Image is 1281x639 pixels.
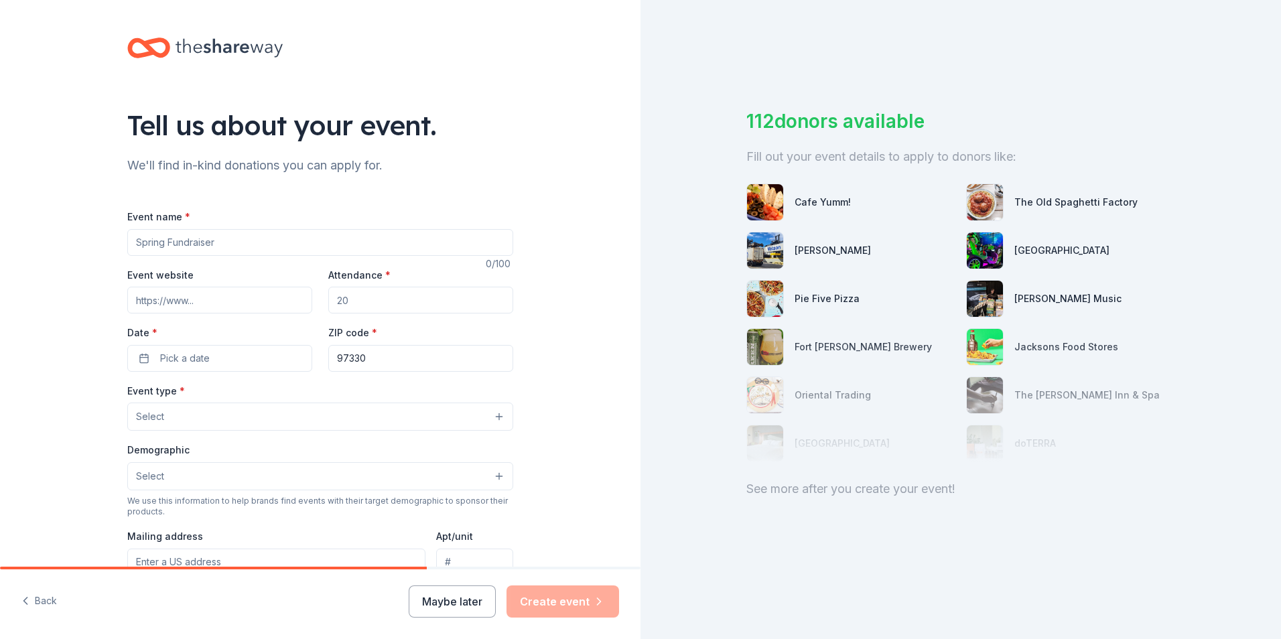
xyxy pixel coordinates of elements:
div: Pie Five Pizza [795,291,860,307]
button: Select [127,462,513,490]
label: Mailing address [127,530,203,543]
button: Back [21,587,57,616]
img: photo for Cafe Yumm! [747,184,783,220]
div: We use this information to help brands find events with their target demographic to sponsor their... [127,496,513,517]
input: 12345 (U.S. only) [328,345,513,372]
input: Spring Fundraiser [127,229,513,256]
button: Pick a date [127,345,312,372]
label: Attendance [328,269,391,282]
span: Pick a date [160,350,210,366]
input: https://www... [127,287,312,313]
div: Fill out your event details to apply to donors like: [746,146,1175,167]
label: Event website [127,269,194,282]
div: 0 /100 [486,256,513,272]
label: Apt/unit [436,530,473,543]
label: ZIP code [328,326,377,340]
div: [PERSON_NAME] [795,242,871,259]
img: photo for Alfred Music [967,281,1003,317]
label: Demographic [127,443,190,457]
div: The Old Spaghetti Factory [1014,194,1138,210]
div: Cafe Yumm! [795,194,851,210]
div: [PERSON_NAME] Music [1014,291,1122,307]
img: photo for The Old Spaghetti Factory [967,184,1003,220]
div: 112 donors available [746,107,1175,135]
img: photo for Matson [747,232,783,269]
input: 20 [328,287,513,313]
label: Event type [127,384,185,398]
div: [GEOGRAPHIC_DATA] [1014,242,1109,259]
label: Date [127,326,312,340]
button: Maybe later [409,585,496,618]
img: photo for Chinook Winds Casino Resort [967,232,1003,269]
input: Enter a US address [127,549,425,575]
span: Select [136,409,164,425]
label: Event name [127,210,190,224]
div: We'll find in-kind donations you can apply for. [127,155,513,176]
div: Tell us about your event. [127,106,513,144]
input: # [436,549,513,575]
div: See more after you create your event! [746,478,1175,500]
span: Select [136,468,164,484]
button: Select [127,403,513,431]
img: photo for Pie Five Pizza [747,281,783,317]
